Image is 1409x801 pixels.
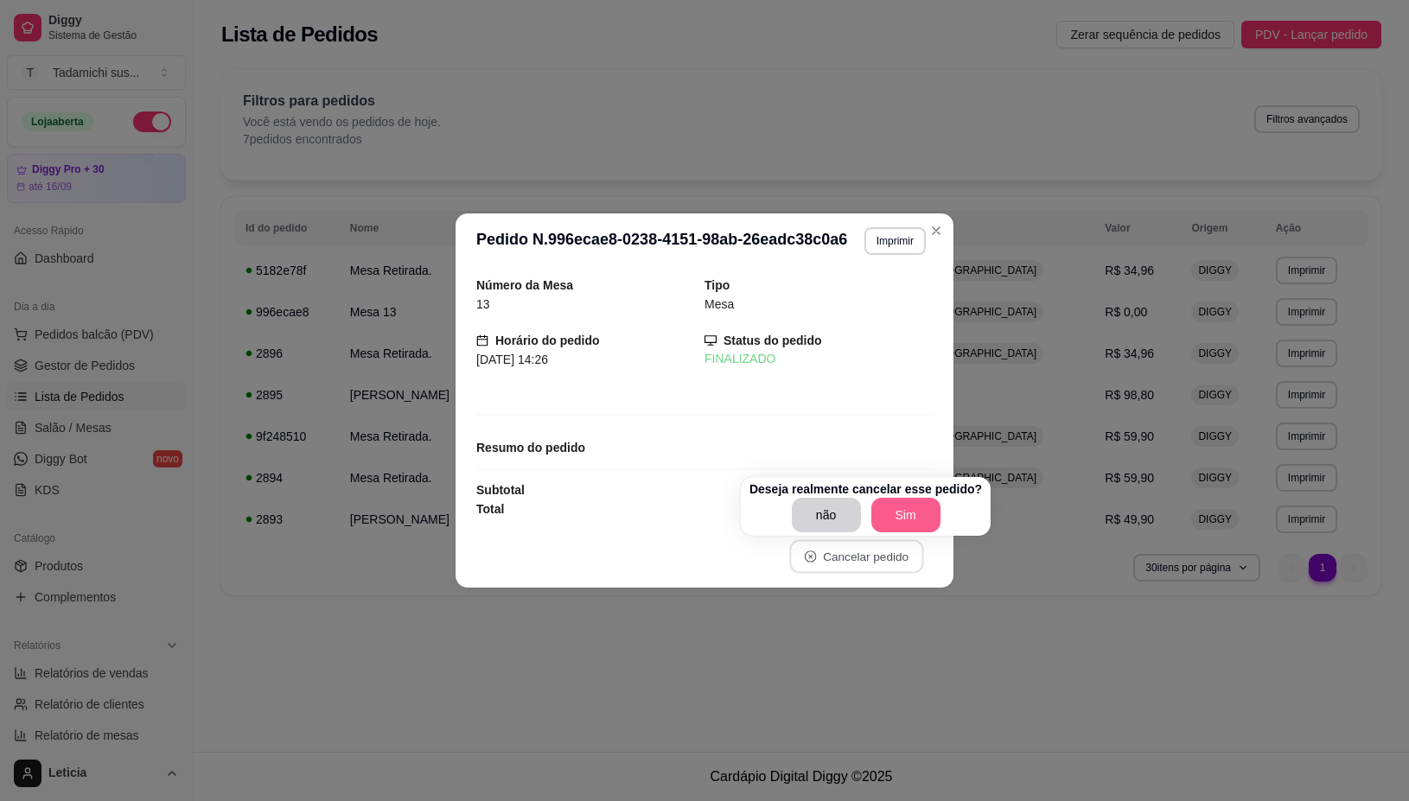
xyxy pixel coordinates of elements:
[704,297,734,311] span: Mesa
[476,483,525,497] strong: Subtotal
[724,334,822,347] strong: Status do pedido
[789,540,923,574] button: close-circleCancelar pedido
[749,480,982,498] p: Deseja realmente cancelar esse pedido?
[476,297,490,311] span: 13
[864,227,926,255] button: Imprimir
[805,550,817,563] span: close-circle
[704,334,717,346] span: desktop
[871,498,940,532] button: Sim
[792,498,861,532] button: não
[704,278,730,292] strong: Tipo
[476,441,585,455] strong: Resumo do pedido
[704,350,933,368] div: FINALIZADO
[476,227,847,255] h3: Pedido N. 996ecae8-0238-4151-98ab-26eadc38c0a6
[476,278,573,292] strong: Número da Mesa
[495,334,600,347] strong: Horário do pedido
[476,353,548,366] span: [DATE] 14:26
[476,502,504,516] strong: Total
[476,334,488,346] span: calendar
[922,217,950,245] button: Close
